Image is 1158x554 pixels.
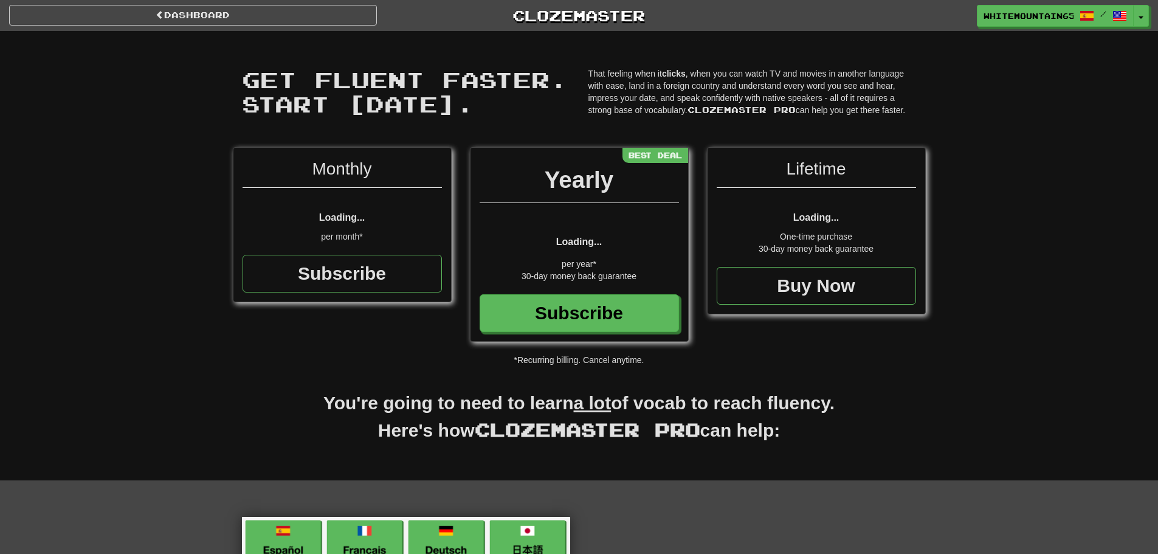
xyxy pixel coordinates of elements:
[717,267,916,305] a: Buy Now
[243,255,442,293] a: Subscribe
[622,148,688,163] div: Best Deal
[717,243,916,255] div: 30-day money back guarantee
[475,418,700,440] span: Clozemaster Pro
[717,157,916,188] div: Lifetime
[243,230,442,243] div: per month*
[717,230,916,243] div: One-time purchase
[984,10,1074,21] span: WhiteMountain6551
[1100,10,1106,18] span: /
[588,68,917,116] p: That feeling when it , when you can watch TV and movies in another language with ease, land in a ...
[556,237,602,247] span: Loading...
[319,212,365,223] span: Loading...
[480,258,679,270] div: per year*
[243,157,442,188] div: Monthly
[480,270,679,282] div: 30-day money back guarantee
[395,5,763,26] a: Clozemaster
[480,294,679,332] a: Subscribe
[480,163,679,203] div: Yearly
[233,390,926,456] h2: You're going to need to learn of vocab to reach fluency. Here's how can help:
[662,69,686,78] strong: clicks
[574,393,612,413] u: a lot
[977,5,1134,27] a: WhiteMountain6551 /
[242,66,568,117] span: Get fluent faster. Start [DATE].
[688,105,796,115] span: Clozemaster Pro
[793,212,839,223] span: Loading...
[9,5,377,26] a: Dashboard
